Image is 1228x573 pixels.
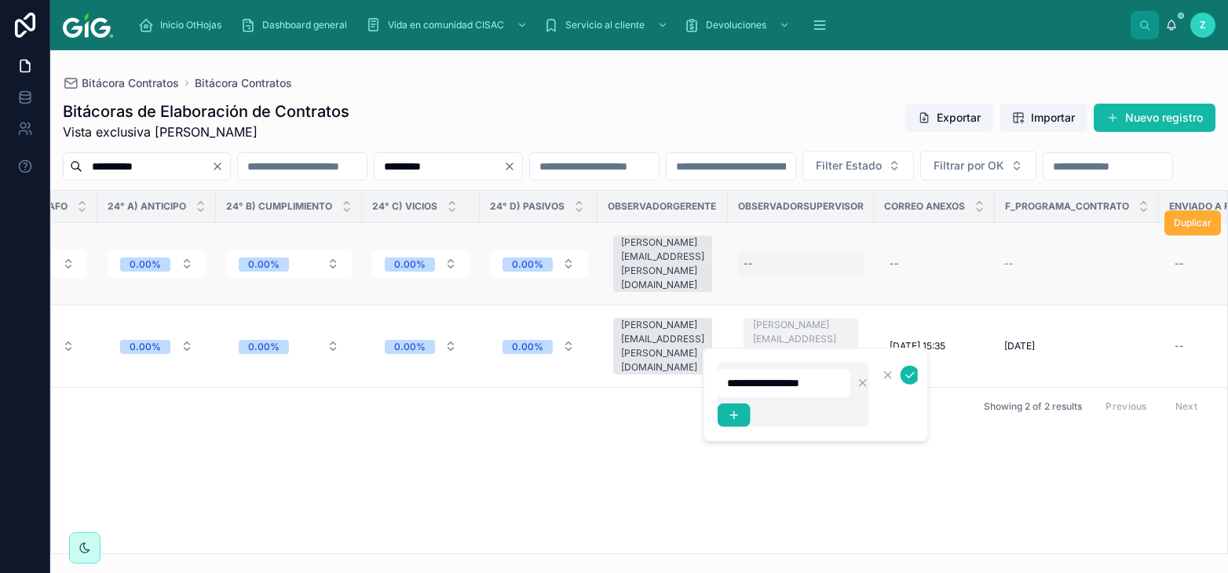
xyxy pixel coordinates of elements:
span: Showing 2 of 2 results [984,400,1082,413]
div: 0.00% [130,340,161,354]
button: Select Button [802,151,914,181]
span: 24° d) Pasivos [490,200,565,213]
span: F_PROGRAMA_CONTRATO [1005,200,1129,213]
div: [PERSON_NAME][EMAIL_ADDRESS][PERSON_NAME][DOMAIN_NAME] [753,318,849,374]
span: 24° a) Anticipo [108,200,186,213]
a: Vida en comunidad CISAC [361,11,535,39]
span: Bitácora Contratos [82,75,179,91]
button: Nuevo registro [1094,104,1215,132]
a: Dashboard general [236,11,358,39]
div: 0.00% [130,257,161,272]
span: ObservadorGerente [608,200,716,213]
button: Select Button [108,332,206,360]
button: Select Button [490,250,587,278]
div: 0.00% [248,340,280,354]
button: Select Button [226,250,352,278]
a: Inicio OtHojas [133,11,232,39]
span: [DATE] 15:35 [890,340,945,352]
div: 0.00% [512,340,543,354]
button: Select Button [226,332,352,360]
span: Correo anexos [884,200,965,213]
span: Importar [1031,110,1075,126]
div: -- [744,257,753,270]
span: Devoluciones [706,19,766,31]
a: Servicio al cliente [539,11,676,39]
button: Select Button [108,250,206,278]
button: Select Button [372,250,470,278]
span: Duplicar [1174,217,1212,229]
button: Exportar [905,104,993,132]
span: [DATE] [1004,340,1035,352]
button: Clear [211,160,230,173]
img: App logo [63,13,113,38]
a: Bitácora Contratos [63,75,179,91]
span: 24° b) Cumplimiento [226,200,332,213]
h1: Bitácoras de Elaboración de Contratos [63,100,349,122]
span: ObservadorSupervisor [738,200,864,213]
span: Vida en comunidad CISAC [388,19,504,31]
button: Duplicar [1164,210,1221,235]
div: -- [1175,340,1184,352]
button: Importar [1000,104,1087,132]
div: 0.00% [248,257,280,272]
button: Select Button [372,332,470,360]
div: -- [890,257,899,270]
a: Bitácora Contratos [195,75,292,91]
span: Dashboard general [262,19,347,31]
a: Devoluciones [679,11,798,39]
div: [PERSON_NAME][EMAIL_ADDRESS][PERSON_NAME][DOMAIN_NAME] [621,235,704,292]
div: [PERSON_NAME][EMAIL_ADDRESS][PERSON_NAME][DOMAIN_NAME] [621,318,704,374]
button: Clear [503,160,522,173]
div: -- [1175,257,1184,270]
span: Filtrar por OK [934,158,1004,173]
button: Select Button [920,151,1036,181]
span: Servicio al cliente [565,19,645,31]
span: 24° c) Vicios [372,200,437,213]
span: Vista exclusiva [PERSON_NAME] [63,122,349,141]
span: Filter Estado [816,158,882,173]
div: 0.00% [394,340,426,354]
div: scrollable content [126,8,1131,42]
span: Inicio OtHojas [160,19,221,31]
div: 0.00% [394,257,426,272]
div: 0.00% [512,257,543,272]
span: -- [1004,257,1014,270]
button: Select Button [490,332,587,360]
span: Z [1200,19,1206,31]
